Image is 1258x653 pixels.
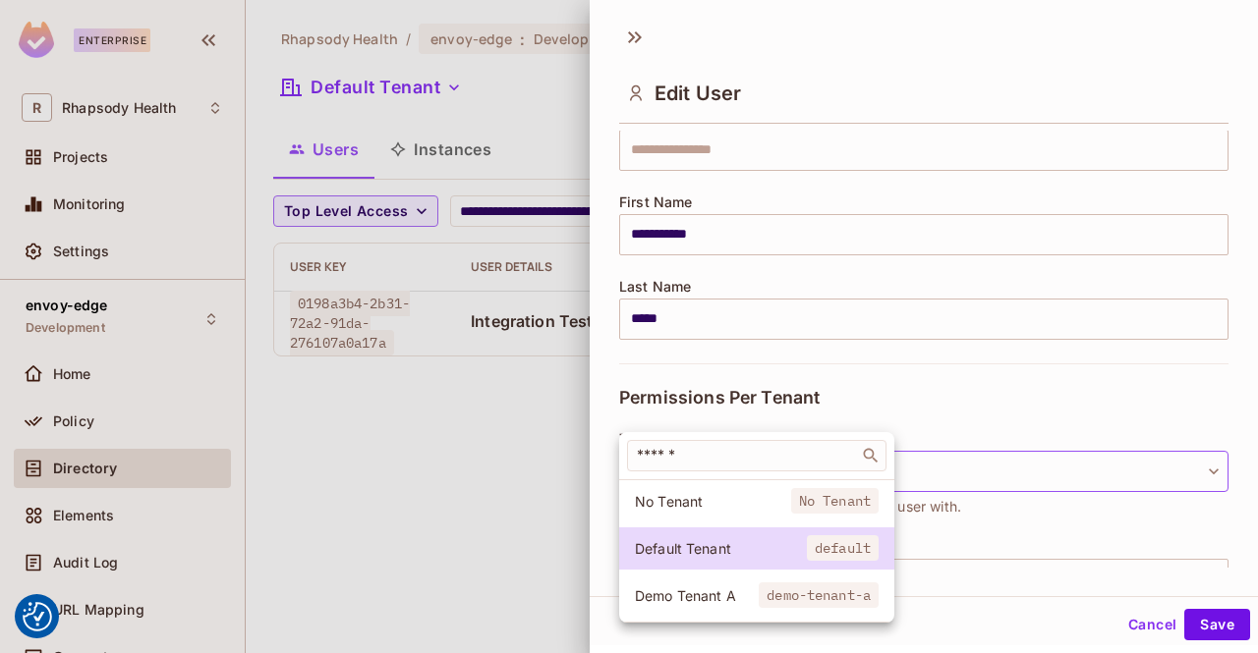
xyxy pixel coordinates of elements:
[23,602,52,631] button: Consent Preferences
[759,582,879,608] span: demo-tenant-a
[807,535,879,561] span: default
[635,586,759,605] span: Demo Tenant A
[635,539,807,558] span: Default Tenant
[23,602,52,631] img: Revisit consent button
[791,488,879,514] span: No Tenant
[635,492,791,511] span: No Tenant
